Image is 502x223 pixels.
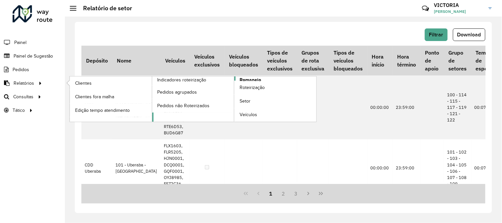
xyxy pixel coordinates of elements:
span: Veículos [240,111,257,118]
th: Nome [112,46,160,75]
h3: VICTORIA [434,2,484,8]
h2: Relatório de setor [76,5,132,12]
a: Pedidos não Roteirizados [152,99,234,112]
span: Painel de Sugestão [14,53,53,60]
a: Clientes [70,76,152,90]
button: Filtrar [425,28,448,41]
th: Depósito [81,46,112,75]
td: 23:59:00 [393,75,421,139]
span: Pedidos [13,66,29,73]
button: 2 [277,187,290,200]
a: Contato Rápido [418,1,433,16]
th: Grupo de setores [444,46,471,75]
td: CDD Uberaba [81,139,112,197]
button: Last Page [315,187,327,200]
th: Veículos exclusivos [190,46,224,75]
a: Setor [234,95,316,108]
th: Veículos bloqueados [224,46,262,75]
td: 100 - [GEOGRAPHIC_DATA] - [GEOGRAPHIC_DATA] [112,75,160,139]
th: Veículos [160,46,190,75]
span: Pedidos não Roteirizados [158,102,210,109]
span: Clientes [75,80,92,87]
span: [PERSON_NAME] [434,9,484,15]
td: 101 - Uberaba - [GEOGRAPHIC_DATA] [112,139,160,197]
button: Next Page [302,187,315,200]
th: Tempo de espera [471,46,497,75]
button: 1 [265,187,277,200]
td: 00:07:00 [471,75,497,139]
span: Clientes fora malha [75,93,114,100]
span: Pedidos agrupados [158,89,197,96]
span: Setor [240,98,251,105]
td: NOT0001, GRF3655, AHH0001, ELT4G89, RTD5A51, RMY2F31, RMY2F63, RTE6D53, BUD6G87 [160,75,190,139]
th: Grupos de rota exclusiva [297,46,329,75]
td: 00:07:00 [471,139,497,197]
button: Download [453,28,485,41]
span: Tático [13,107,25,114]
td: FLX1603, FLR5205, HJN0001, DCQ0001, GQF0001, OYJ8985, EFZ2C36, FLX1G03 [160,139,190,197]
td: 00:00:00 [367,75,393,139]
a: Edição tempo atendimento [70,104,152,117]
td: 101 - 102 - 103 - 104 - 105 - 106 - 107 - 108 - 109 [444,139,471,197]
span: Edição tempo atendimento [75,107,130,114]
a: Pedidos agrupados [152,85,234,99]
a: Clientes fora malha [70,90,152,103]
a: Roteirização [234,81,316,94]
span: Filtrar [429,32,443,37]
span: Romaneio [240,76,261,83]
span: Indicadores roteirização [158,76,206,83]
span: Painel [14,39,26,46]
a: Indicadores roteirização [70,76,234,122]
button: 3 [290,187,302,200]
span: Relatórios [14,80,34,87]
th: Hora término [393,46,421,75]
th: Ponto de apoio [421,46,444,75]
th: Tipos de veículos exclusivos [263,46,297,75]
td: 100 - 114 - 115 - 117 - 119 - 121 - 122 [444,75,471,139]
td: 00:00:00 [367,139,393,197]
td: CDD Uberaba [81,75,112,139]
span: Roteirização [240,84,265,91]
td: 23:59:00 [393,139,421,197]
th: Hora início [367,46,393,75]
th: Tipos de veículos bloqueados [329,46,367,75]
span: Consultas [13,93,33,100]
span: Download [457,32,481,37]
a: Romaneio [152,76,317,122]
a: Veículos [234,108,316,121]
